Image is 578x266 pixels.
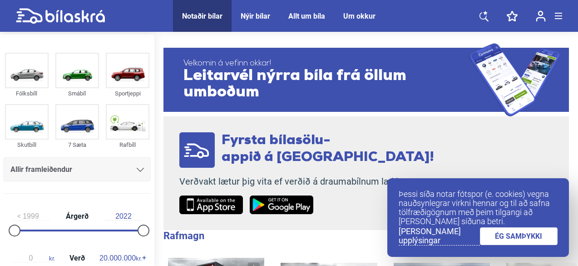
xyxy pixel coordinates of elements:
[13,254,55,262] span: kr.
[343,12,375,20] a: Um okkur
[55,88,99,99] div: Smábíl
[163,230,204,241] b: Rafmagn
[55,140,99,150] div: 7 Sæta
[183,68,469,101] span: Leitarvél nýrra bíla frá öllum umboðum
[399,190,558,226] p: Þessi síða notar fótspor (e. cookies) vegna nauðsynlegrar virkni hennar og til að safna tölfræðig...
[536,10,546,22] img: user-login.svg
[182,12,222,20] a: Notaðir bílar
[480,227,558,245] a: ÉG SAMÞYKKI
[179,176,434,187] p: Verðvakt lætur þig vita ef verðið á draumabílnum lækkar.
[106,140,149,150] div: Rafbíll
[106,88,149,99] div: Sportjeppi
[67,255,87,262] span: Verð
[5,140,49,150] div: Skutbíll
[288,12,325,20] a: Allt um bíla
[163,43,569,116] a: Velkomin á vefinn okkar!Leitarvél nýrra bíla frá öllum umboðum
[64,213,91,220] span: Árgerð
[399,227,480,246] a: [PERSON_NAME] upplýsingar
[241,12,270,20] a: Nýir bílar
[99,254,142,262] span: kr.
[10,163,72,176] span: Allir framleiðendur
[5,88,49,99] div: Fólksbíll
[222,134,434,165] span: Fyrsta bílasölu- appið á [GEOGRAPHIC_DATA]!
[183,59,469,68] span: Velkomin á vefinn okkar!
